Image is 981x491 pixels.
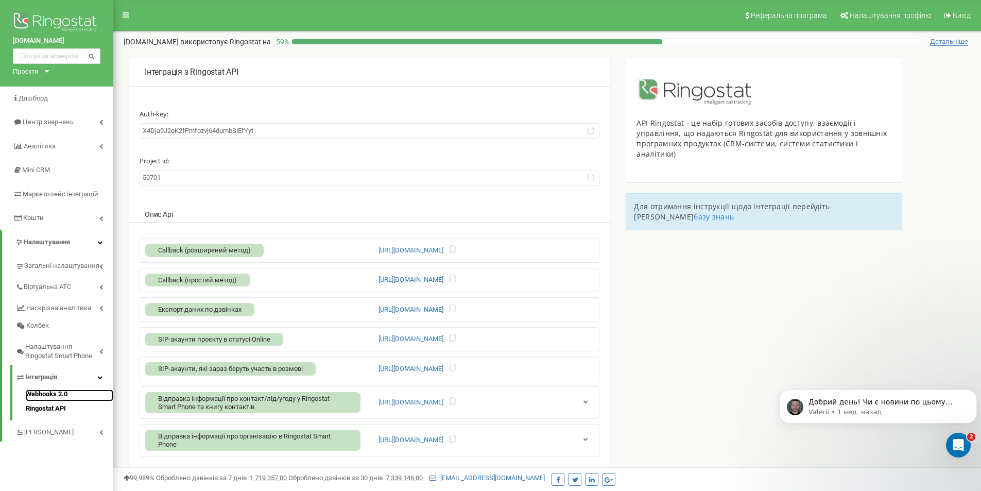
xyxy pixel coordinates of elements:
span: Налаштування профілю [850,11,931,20]
u: 7 339 146,00 [386,474,423,482]
span: Інтеграція [25,373,57,382]
span: SIP-акаунти, які зараз беруть участь в розмові [158,365,303,373]
span: Callback (розширений метод) [158,246,251,254]
span: Маркетплейс інтеграцій [23,190,98,198]
span: Callback (простий метод) [158,276,237,284]
span: Центр звернень [23,118,74,126]
div: Проєкти [13,66,39,76]
a: Інтеграція [15,365,113,386]
a: [URL][DOMAIN_NAME] [378,364,443,374]
span: Опис Api [145,210,173,218]
a: [URL][DOMAIN_NAME] [378,246,443,256]
a: [DOMAIN_NAME] [13,36,100,46]
a: Webhooks 2.0 [26,390,113,402]
span: Оброблено дзвінків за 7 днів : [156,474,287,482]
span: використовує Ringostat на [180,38,271,46]
span: [PERSON_NAME] [24,428,74,437]
span: Віртуальна АТС [24,282,71,292]
span: Налаштування Ringostat Smart Phone [25,342,99,361]
a: Віртуальна АТС [15,275,113,296]
div: API Ringostat - це набір готових засобів доступу, взаємодії і управління, що надаються Ringostat ... [636,118,891,159]
span: Відправка інформації про організацію в Ringostat Smart Phone [158,432,331,448]
span: Відправка інформації про контакт/лід/угоду у Ringostat Smart Phone та книгу контактів [158,395,330,411]
input: Для отримання auth-key натисніть на кнопку "Генерувати" [140,123,599,139]
u: 1 719 357,00 [250,474,287,482]
a: [PERSON_NAME] [15,420,113,442]
span: Mini CRM [22,166,50,174]
img: image [636,79,756,105]
label: Auth-key: [140,102,599,121]
a: [URL][DOMAIN_NAME] [378,305,443,315]
a: [EMAIL_ADDRESS][DOMAIN_NAME] [429,474,545,482]
span: Колбек [26,321,49,331]
input: Пошук за номером [13,48,100,64]
a: [URL][DOMAIN_NAME] [378,334,443,344]
span: SIP-акаунти проєкту в статусі Online [158,335,270,343]
span: Реферальна програма [751,11,827,20]
label: Project id: [140,149,599,167]
a: Налаштування Ringostat Smart Phone [15,335,113,365]
a: [URL][DOMAIN_NAME] [378,435,443,445]
a: Колбек [15,317,113,335]
span: Оброблено дзвінків за 30 днів : [288,474,423,482]
span: Налаштування [24,238,70,246]
iframe: Intercom notifications сообщение [775,368,981,463]
p: [DOMAIN_NAME] [124,37,271,47]
span: Вихід [953,11,971,20]
span: 99,989% [124,474,154,482]
a: [URL][DOMAIN_NAME] [378,398,443,408]
a: [URL][DOMAIN_NAME] [378,275,443,285]
a: Загальні налаштування [15,254,113,275]
p: 59 % [271,37,292,47]
a: Наскрізна аналітика [15,296,113,317]
span: Експорт даних по дзвінках [158,306,242,313]
span: Кошти [23,214,44,222]
iframe: Intercom live chat [946,433,971,458]
a: Ringostat API [26,401,113,414]
span: Дашборд [19,94,48,102]
span: Аналiтика [24,142,56,150]
p: Для отримання інструкції щодо інтеграції перейдіть [PERSON_NAME] [634,201,894,222]
a: базу знань [694,212,734,222]
span: Детальніше [930,38,968,46]
img: Ringostat logo [13,10,100,36]
p: Інтеграція з Ringostat API [145,66,594,78]
span: Наскрізна аналітика [26,303,91,313]
span: 2 [967,433,975,441]
span: Загальні налаштування [24,261,99,271]
a: Налаштування [2,230,113,255]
